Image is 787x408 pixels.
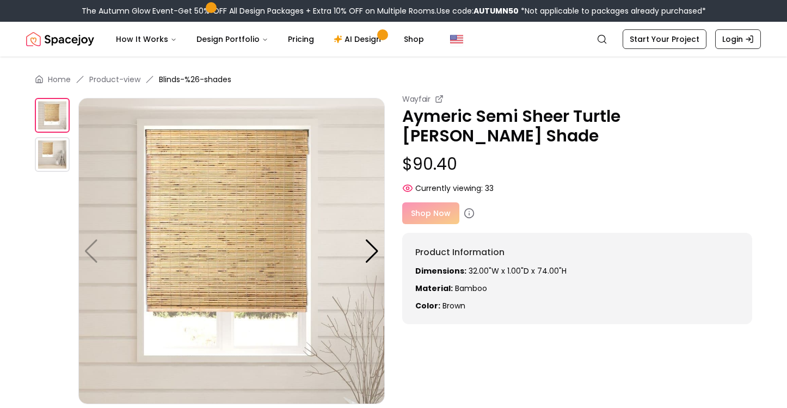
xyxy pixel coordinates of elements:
[485,183,494,194] span: 33
[474,5,519,16] b: AUTUMN50
[35,137,70,172] img: https://storage.googleapis.com/spacejoy-main/assets/5fce7fa7879c70001c24537a/product_1_dkn1c26kcgn
[442,300,465,311] span: brown
[395,28,433,50] a: Shop
[436,5,519,16] span: Use code:
[188,28,277,50] button: Design Portfolio
[107,28,186,50] button: How It Works
[89,74,140,85] a: Product-view
[159,74,231,85] span: Blinds-%26-shades
[450,33,463,46] img: United States
[519,5,706,16] span: *Not applicable to packages already purchased*
[415,265,739,276] p: 32.00"W x 1.00"D x 74.00"H
[402,94,431,104] small: Wayfair
[107,28,433,50] nav: Main
[623,29,706,49] a: Start Your Project
[415,246,739,259] h6: Product Information
[26,22,761,57] nav: Global
[415,283,453,294] strong: Material:
[35,74,752,85] nav: breadcrumb
[402,107,752,146] p: Aymeric Semi Sheer Turtle [PERSON_NAME] Shade
[48,74,71,85] a: Home
[415,300,440,311] strong: Color:
[82,5,706,16] div: The Autumn Glow Event-Get 50% OFF All Design Packages + Extra 10% OFF on Multiple Rooms.
[26,28,94,50] a: Spacejoy
[715,29,761,49] a: Login
[455,283,487,294] span: Bamboo
[325,28,393,50] a: AI Design
[78,98,385,404] img: https://storage.googleapis.com/spacejoy-main/assets/5fce7fa7879c70001c24537a/product_0_g60bognmjd56
[415,183,483,194] span: Currently viewing:
[279,28,323,50] a: Pricing
[415,265,466,276] strong: Dimensions:
[35,98,70,133] img: https://storage.googleapis.com/spacejoy-main/assets/5fce7fa7879c70001c24537a/product_0_g60bognmjd56
[26,28,94,50] img: Spacejoy Logo
[402,154,752,174] p: $90.40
